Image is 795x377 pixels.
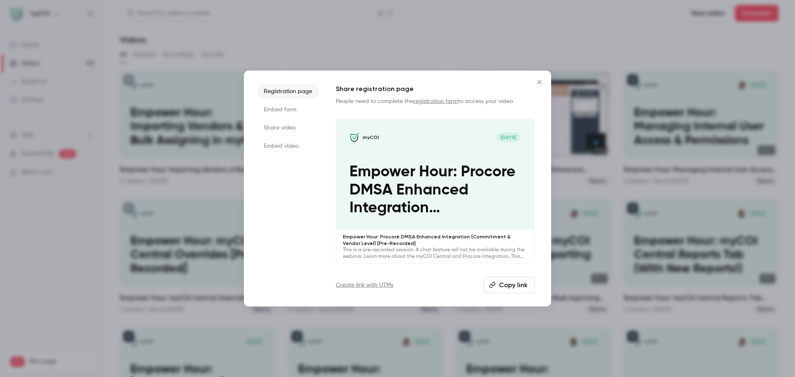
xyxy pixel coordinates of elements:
p: myCOI [363,134,379,140]
li: Embed form [257,102,319,117]
p: This is a pre-recorded session. A chat feature will not be available during the webinar. Learn mo... [343,247,528,260]
a: Empower Hour: Procore DMSA Enhanced Integration (Commitment & Vendor Level) [Pre-Recorded]myCOI[D... [336,118,535,264]
span: [DATE] [496,132,521,142]
li: Embed video [257,138,319,153]
li: Share video [257,120,319,135]
li: Registration page [257,84,319,98]
button: Copy link [484,277,535,293]
p: Empower Hour: Procore DMSA Enhanced Integration (Commitment & Vendor Level) [Pre-Recorded] [349,163,521,217]
p: People need to complete the to access your video [336,97,535,105]
button: Close [531,74,548,90]
img: Empower Hour: Procore DMSA Enhanced Integration (Commitment & Vendor Level) [Pre-Recorded] [349,132,359,142]
a: registration form [413,98,458,104]
p: Empower Hour: Procore DMSA Enhanced Integration (Commitment & Vendor Level) [Pre-Recorded] [343,233,528,247]
a: Create link with UTMs [336,281,393,289]
h1: Share registration page [336,84,535,94]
